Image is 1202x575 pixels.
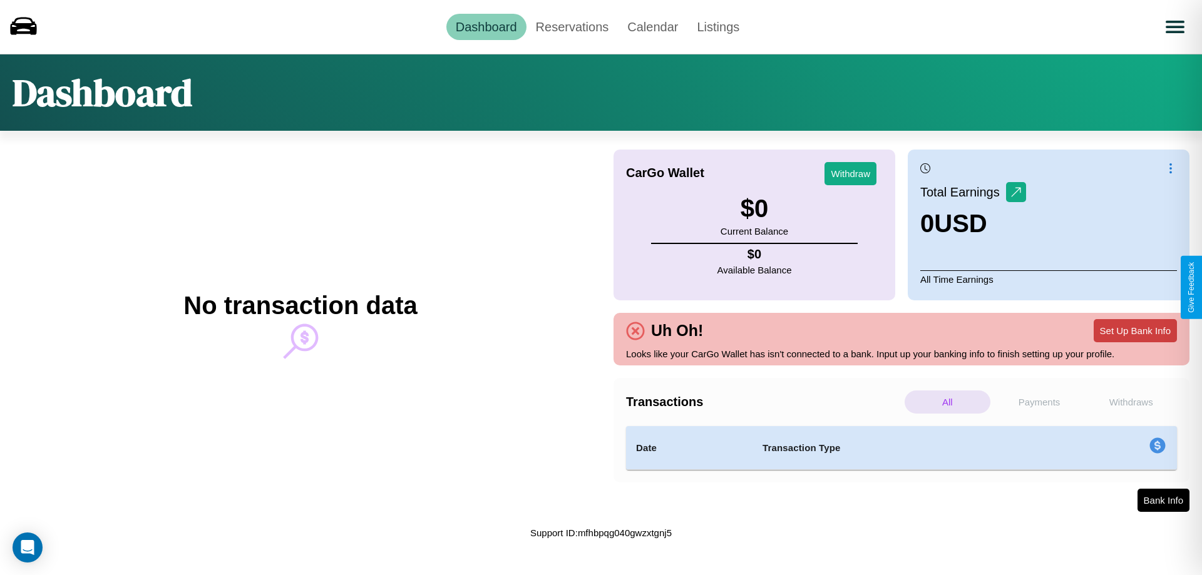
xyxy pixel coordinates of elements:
[920,181,1006,203] p: Total Earnings
[920,270,1177,288] p: All Time Earnings
[527,14,619,40] a: Reservations
[717,247,792,262] h4: $ 0
[721,223,788,240] p: Current Balance
[1094,319,1177,342] button: Set Up Bank Info
[626,395,902,409] h4: Transactions
[905,390,990,414] p: All
[13,532,43,562] div: Open Intercom Messenger
[13,67,192,118] h1: Dashboard
[626,426,1177,470] table: simple table
[1138,489,1189,512] button: Bank Info
[721,195,788,223] h3: $ 0
[920,210,1026,238] h3: 0 USD
[446,14,527,40] a: Dashboard
[1187,262,1196,313] div: Give Feedback
[618,14,687,40] a: Calendar
[687,14,749,40] a: Listings
[997,390,1082,414] p: Payments
[645,322,709,340] h4: Uh Oh!
[1158,9,1193,44] button: Open menu
[183,292,417,320] h2: No transaction data
[530,524,672,541] p: Support ID: mfhbpqg040gwzxtgnj5
[763,440,1047,455] h4: Transaction Type
[717,262,792,278] p: Available Balance
[636,440,742,455] h4: Date
[1088,390,1174,414] p: Withdraws
[824,162,876,185] button: Withdraw
[626,345,1177,362] p: Looks like your CarGo Wallet has isn't connected to a bank. Input up your banking info to finish ...
[626,166,704,180] h4: CarGo Wallet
